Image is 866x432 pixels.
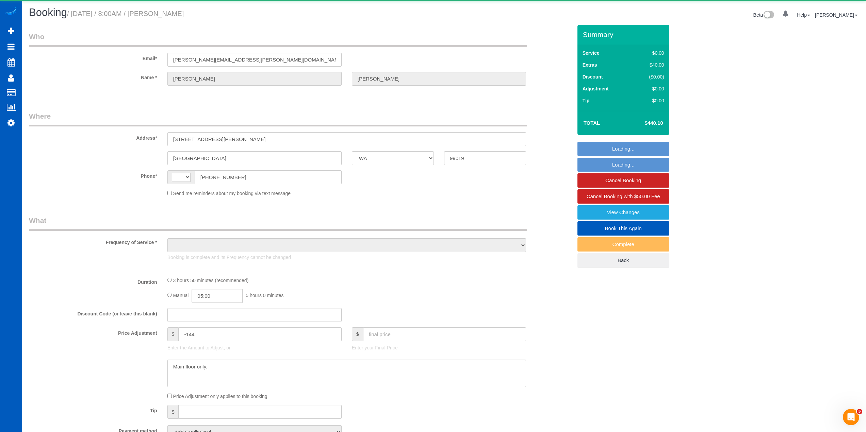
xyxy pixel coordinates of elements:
a: View Changes [577,205,669,220]
label: Tip [24,405,162,414]
label: Email* [24,53,162,62]
input: Phone* [195,170,342,184]
a: Cancel Booking [577,173,669,188]
label: Extras [583,62,597,68]
input: Zip Code* [444,151,526,165]
span: 3 hours 50 minutes (recommended) [173,278,249,283]
span: $ [167,405,179,419]
span: 5 hours 0 minutes [246,293,283,298]
strong: Total [584,120,600,126]
a: Back [577,253,669,267]
span: Cancel Booking with $50.00 Fee [587,193,660,199]
span: Manual [173,293,189,298]
input: City* [167,151,342,165]
input: Last Name* [352,72,526,86]
span: 5 [857,409,862,414]
span: Send me reminders about my booking via text message [173,191,291,196]
input: final price [363,327,526,341]
h4: $440.10 [624,120,663,126]
div: $0.00 [635,50,664,56]
span: Booking [29,6,67,18]
a: Cancel Booking with $50.00 Fee [577,189,669,204]
a: Beta [753,12,774,18]
p: Booking is complete and its Frequency cannot be changed [167,254,526,261]
label: Tip [583,97,590,104]
label: Adjustment [583,85,609,92]
label: Frequency of Service * [24,237,162,246]
div: $0.00 [635,85,664,92]
input: Email* [167,53,342,67]
label: Address* [24,132,162,141]
label: Discount Code (or leave this blank) [24,308,162,317]
legend: Where [29,111,527,126]
span: $ [167,327,179,341]
p: Enter your Final Price [352,344,526,351]
p: Enter the Amount to Adjust, or [167,344,342,351]
label: Phone* [24,170,162,179]
legend: What [29,215,527,231]
img: New interface [763,11,774,20]
label: Name * [24,72,162,81]
iframe: Intercom live chat [843,409,859,425]
a: Book This Again [577,221,669,236]
label: Price Adjustment [24,327,162,336]
span: Price Adjustment only applies to this booking [173,394,267,399]
h3: Summary [583,31,666,38]
img: Automaid Logo [4,7,18,16]
legend: Who [29,32,527,47]
div: ($0.00) [635,73,664,80]
a: [PERSON_NAME] [815,12,857,18]
small: / [DATE] / 8:00AM / [PERSON_NAME] [67,10,184,17]
label: Duration [24,276,162,286]
input: First Name* [167,72,342,86]
a: Help [797,12,810,18]
div: $40.00 [635,62,664,68]
label: Service [583,50,600,56]
span: $ [352,327,363,341]
div: $0.00 [635,97,664,104]
label: Discount [583,73,603,80]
